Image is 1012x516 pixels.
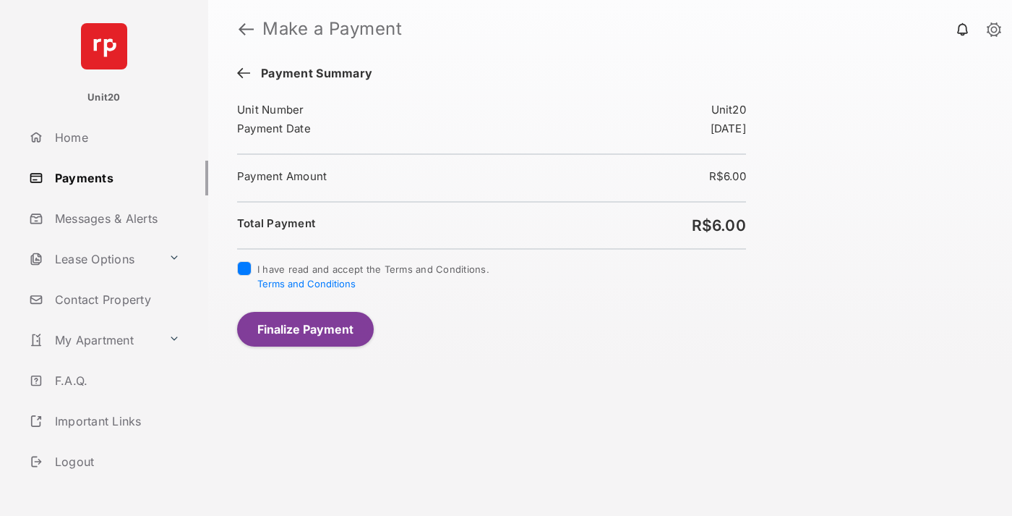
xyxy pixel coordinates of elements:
[237,312,374,347] button: Finalize Payment
[23,363,208,398] a: F.A.Q.
[23,120,208,155] a: Home
[257,278,356,289] button: I have read and accept the Terms and Conditions.
[23,201,208,236] a: Messages & Alerts
[257,263,489,289] span: I have read and accept the Terms and Conditions.
[23,161,208,195] a: Payments
[23,444,208,479] a: Logout
[87,90,121,105] p: Unit20
[81,23,127,69] img: svg+xml;base64,PHN2ZyB4bWxucz0iaHR0cDovL3d3dy53My5vcmcvMjAwMC9zdmciIHdpZHRoPSI2NCIgaGVpZ2h0PSI2NC...
[23,282,208,317] a: Contact Property
[23,242,163,276] a: Lease Options
[262,20,402,38] strong: Make a Payment
[23,323,163,358] a: My Apartment
[254,67,372,83] span: Payment Summary
[23,404,186,439] a: Important Links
